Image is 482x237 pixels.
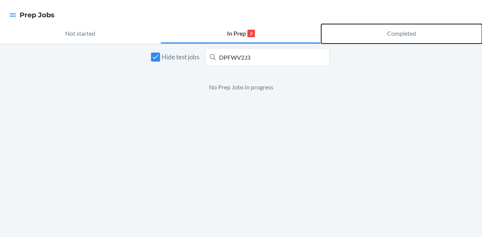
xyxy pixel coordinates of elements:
p: Not started [65,29,95,38]
button: Completed [321,24,482,44]
input: Hide test jobs [151,53,160,62]
input: Search Prep Jobs [205,48,329,66]
p: In Prep [227,29,246,38]
p: 2 [247,30,255,37]
button: In Prep2 [161,24,322,44]
h4: Prep Jobs [20,10,55,20]
span: Hide test jobs [162,52,199,62]
p: No Prep Jobs in progress [153,83,329,92]
p: Completed [387,29,416,38]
